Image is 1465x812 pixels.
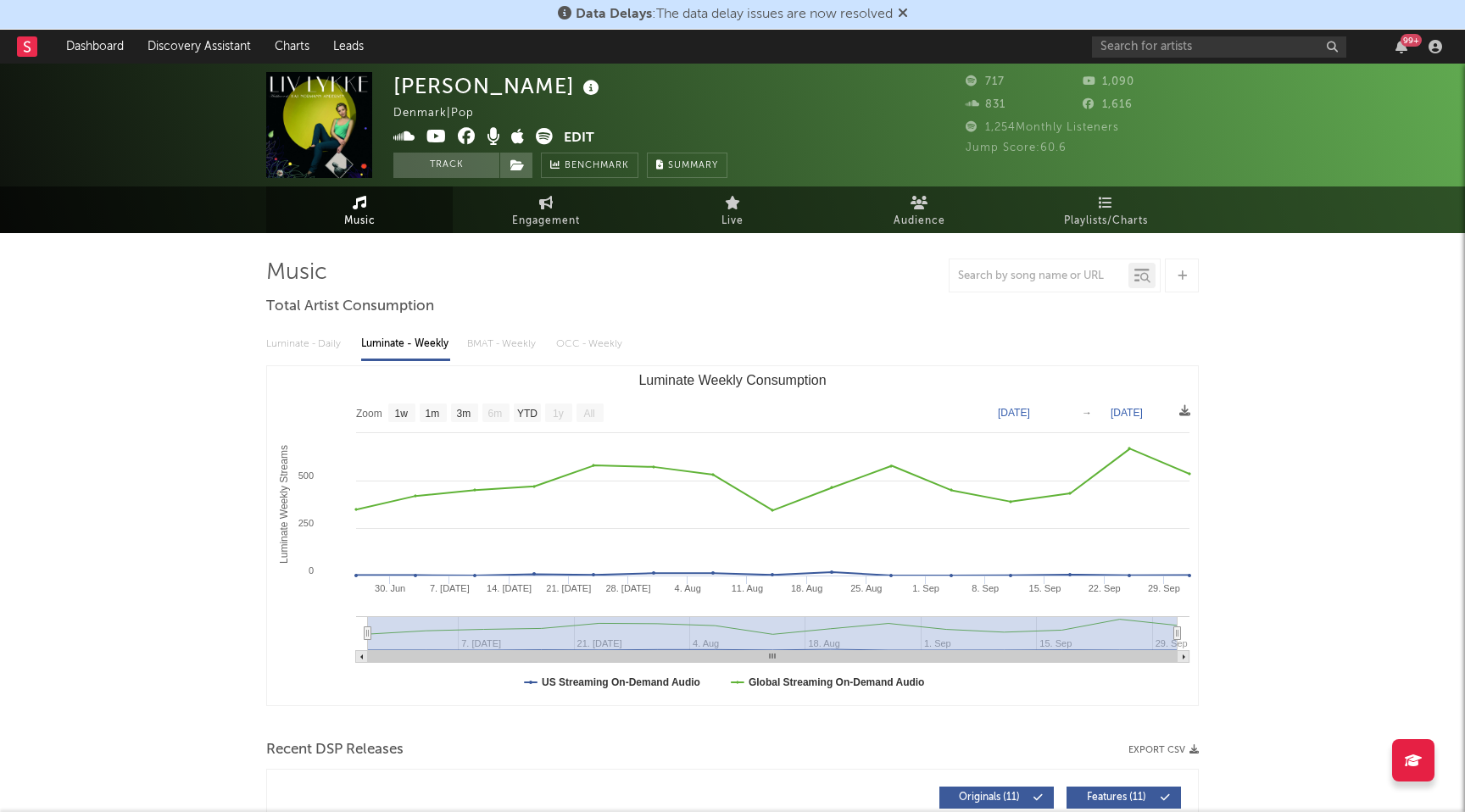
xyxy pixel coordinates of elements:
[393,72,604,100] div: [PERSON_NAME]
[278,445,290,564] text: Luminate Weekly Streams
[1067,787,1181,809] button: Features(11)
[721,211,744,231] span: Live
[1401,34,1422,47] div: 99 +
[732,583,763,593] text: 11. Aug
[553,408,564,420] text: 1y
[267,366,1198,705] svg: Luminate Weekly Consumption
[54,30,136,64] a: Dashboard
[966,142,1067,153] span: Jump Score: 60.6
[998,407,1030,419] text: [DATE]
[487,583,532,593] text: 14. [DATE]
[638,373,826,387] text: Luminate Weekly Consumption
[576,8,893,21] span: : The data delay issues are now resolved
[894,211,945,231] span: Audience
[912,583,939,593] text: 1. Sep
[576,8,652,21] span: Data Delays
[356,408,382,420] text: Zoom
[136,30,263,64] a: Discovery Assistant
[1083,76,1134,87] span: 1,090
[939,787,1054,809] button: Originals(11)
[1012,186,1199,233] a: Playlists/Charts
[1156,638,1188,648] text: 29. Sep
[512,211,580,231] span: Engagement
[826,186,1012,233] a: Audience
[546,583,591,593] text: 21. [DATE]
[850,583,882,593] text: 25. Aug
[395,408,409,420] text: 1w
[791,583,822,593] text: 18. Aug
[1089,583,1121,593] text: 22. Sep
[1128,745,1199,755] button: Export CSV
[668,161,718,170] span: Summary
[266,186,453,233] a: Music
[1083,99,1133,110] span: 1,616
[966,99,1005,110] span: 831
[583,408,594,420] text: All
[1092,36,1346,58] input: Search for artists
[393,153,499,178] button: Track
[966,122,1119,133] span: 1,254 Monthly Listeners
[344,211,376,231] span: Music
[1078,793,1156,803] span: Features ( 11 )
[966,76,1005,87] span: 717
[972,583,999,593] text: 8. Sep
[375,583,405,593] text: 30. Jun
[361,330,450,359] div: Luminate - Weekly
[488,408,503,420] text: 6m
[517,408,538,420] text: YTD
[898,8,908,21] span: Dismiss
[298,470,314,481] text: 500
[266,740,404,760] span: Recent DSP Releases
[426,408,440,420] text: 1m
[1148,583,1180,593] text: 29. Sep
[647,153,727,178] button: Summary
[749,676,925,688] text: Global Streaming On-Demand Audio
[453,186,639,233] a: Engagement
[263,30,321,64] a: Charts
[1395,40,1407,53] button: 99+
[1064,211,1148,231] span: Playlists/Charts
[321,30,376,64] a: Leads
[309,565,314,576] text: 0
[266,297,434,317] span: Total Artist Consumption
[605,583,650,593] text: 28. [DATE]
[1029,583,1061,593] text: 15. Sep
[1082,407,1092,419] text: →
[564,128,594,149] button: Edit
[950,793,1028,803] span: Originals ( 11 )
[298,518,314,528] text: 250
[542,676,700,688] text: US Streaming On-Demand Audio
[950,270,1128,283] input: Search by song name or URL
[393,103,493,124] div: Denmark | Pop
[430,583,470,593] text: 7. [DATE]
[675,583,701,593] text: 4. Aug
[1111,407,1143,419] text: [DATE]
[639,186,826,233] a: Live
[457,408,471,420] text: 3m
[541,153,638,178] a: Benchmark
[565,156,629,176] span: Benchmark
